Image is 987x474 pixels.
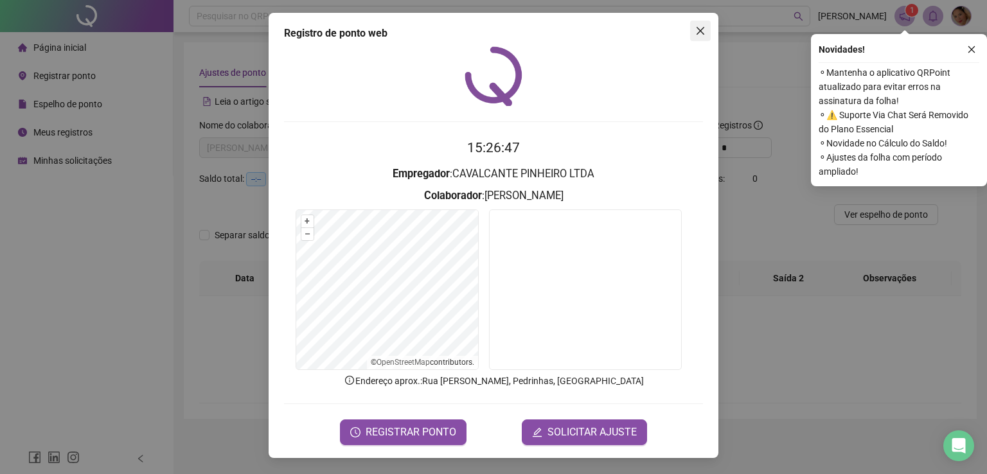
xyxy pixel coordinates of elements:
[284,188,703,204] h3: : [PERSON_NAME]
[819,66,979,108] span: ⚬ Mantenha o aplicativo QRPoint atualizado para evitar erros na assinatura da folha!
[695,26,706,36] span: close
[547,425,637,440] span: SOLICITAR AJUSTE
[819,136,979,150] span: ⚬ Novidade no Cálculo do Saldo!
[284,374,703,388] p: Endereço aprox. : Rua [PERSON_NAME], Pedrinhas, [GEOGRAPHIC_DATA]
[522,419,647,445] button: editSOLICITAR AJUSTE
[967,45,976,54] span: close
[377,358,430,367] a: OpenStreetMap
[819,42,865,57] span: Novidades !
[284,166,703,182] h3: : CAVALCANTE PINHEIRO LTDA
[465,46,522,106] img: QRPoint
[371,358,474,367] li: © contributors.
[284,26,703,41] div: Registro de ponto web
[366,425,456,440] span: REGISTRAR PONTO
[690,21,711,41] button: Close
[424,189,482,202] strong: Colaborador
[819,108,979,136] span: ⚬ ⚠️ Suporte Via Chat Será Removido do Plano Essencial
[532,427,542,437] span: edit
[301,215,314,227] button: +
[340,419,467,445] button: REGISTRAR PONTO
[467,140,520,155] time: 15:26:47
[393,168,450,180] strong: Empregador
[943,430,974,461] div: Open Intercom Messenger
[350,427,360,437] span: clock-circle
[819,150,979,179] span: ⚬ Ajustes da folha com período ampliado!
[344,374,355,386] span: info-circle
[301,228,314,240] button: –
